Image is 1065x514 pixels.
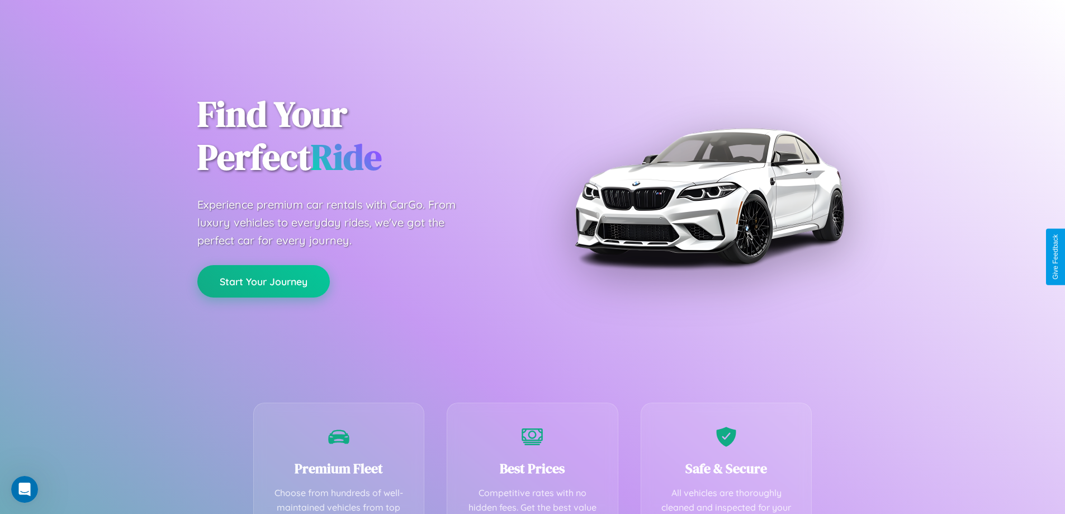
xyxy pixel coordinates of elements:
iframe: Intercom live chat [11,476,38,503]
button: Start Your Journey [197,265,330,298]
h3: Best Prices [464,459,601,478]
p: Experience premium car rentals with CarGo. From luxury vehicles to everyday rides, we've got the ... [197,196,477,249]
h3: Premium Fleet [271,459,408,478]
div: Give Feedback [1052,234,1059,280]
h1: Find Your Perfect [197,93,516,179]
span: Ride [311,133,382,181]
img: Premium BMW car rental vehicle [569,56,849,336]
h3: Safe & Secure [658,459,795,478]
